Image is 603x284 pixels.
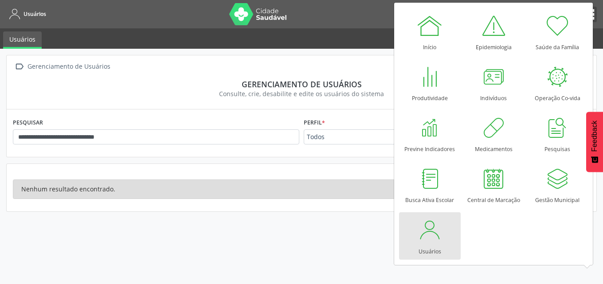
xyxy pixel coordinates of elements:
a: Produtividade [399,59,461,106]
i:  [13,60,26,73]
a: Previne Indicadores [399,110,461,157]
span: Feedback [591,121,599,152]
a: Pesquisas [527,110,588,157]
a: Indivíduos [463,59,525,106]
div: Consulte, crie, desabilite e edite os usuários do sistema [19,89,584,98]
a: Saúde da Família [527,8,588,55]
a: Início [399,8,461,55]
a:  Gerenciamento de Usuários [13,60,112,73]
div: Gerenciamento de Usuários [26,60,112,73]
a: Usuários [399,212,461,260]
a: Epidemiologia [463,8,525,55]
a: Gestão Municipal [527,161,588,208]
a: Operação Co-vida [527,59,588,106]
button: Feedback - Mostrar pesquisa [586,112,603,172]
label: PESQUISAR [13,116,43,129]
div: Nenhum resultado encontrado. [13,179,590,199]
span: Usuários [23,10,46,18]
a: Usuários [6,7,46,21]
div: Gerenciamento de usuários [19,79,584,89]
a: Medicamentos [463,110,525,157]
span: Todos [307,132,427,141]
a: Central de Marcação [463,161,525,208]
label: Perfil [304,116,325,129]
a: Usuários [3,31,42,49]
a: Busca Ativa Escolar [399,161,461,208]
